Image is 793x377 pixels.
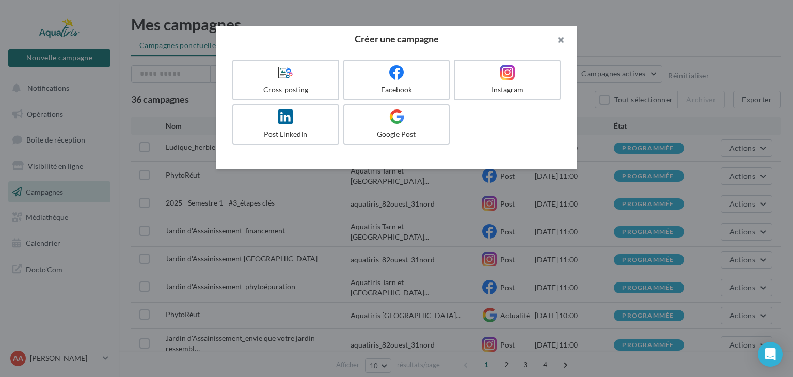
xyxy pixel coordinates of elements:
[459,85,556,95] div: Instagram
[348,85,445,95] div: Facebook
[758,342,783,367] div: Open Intercom Messenger
[237,129,334,139] div: Post LinkedIn
[237,85,334,95] div: Cross-posting
[348,129,445,139] div: Google Post
[232,34,561,43] h2: Créer une campagne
